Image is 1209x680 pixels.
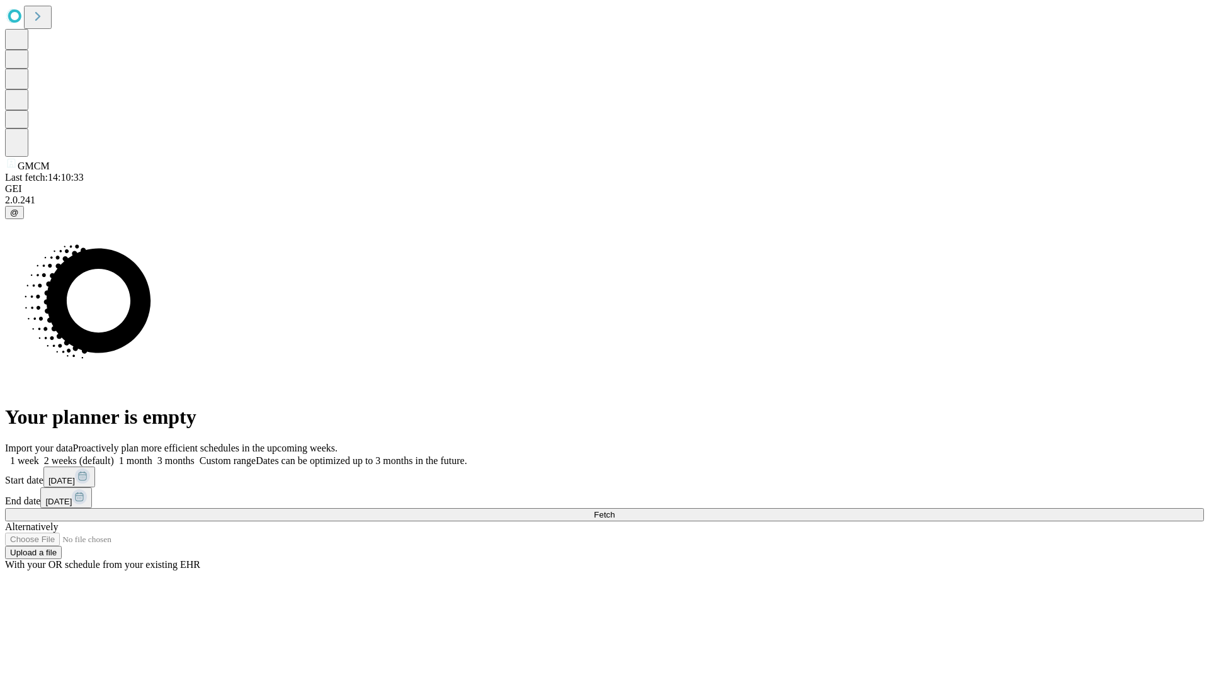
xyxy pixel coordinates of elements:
[157,455,195,466] span: 3 months
[10,455,39,466] span: 1 week
[5,487,1204,508] div: End date
[5,183,1204,195] div: GEI
[5,521,58,532] span: Alternatively
[18,161,50,171] span: GMCM
[40,487,92,508] button: [DATE]
[48,476,75,485] span: [DATE]
[45,497,72,506] span: [DATE]
[5,467,1204,487] div: Start date
[73,443,338,453] span: Proactively plan more efficient schedules in the upcoming weeks.
[43,467,95,487] button: [DATE]
[5,195,1204,206] div: 2.0.241
[44,455,114,466] span: 2 weeks (default)
[256,455,467,466] span: Dates can be optimized up to 3 months in the future.
[5,206,24,219] button: @
[5,546,62,559] button: Upload a file
[5,559,200,570] span: With your OR schedule from your existing EHR
[594,510,615,519] span: Fetch
[119,455,152,466] span: 1 month
[5,172,84,183] span: Last fetch: 14:10:33
[5,405,1204,429] h1: Your planner is empty
[5,443,73,453] span: Import your data
[10,208,19,217] span: @
[200,455,256,466] span: Custom range
[5,508,1204,521] button: Fetch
